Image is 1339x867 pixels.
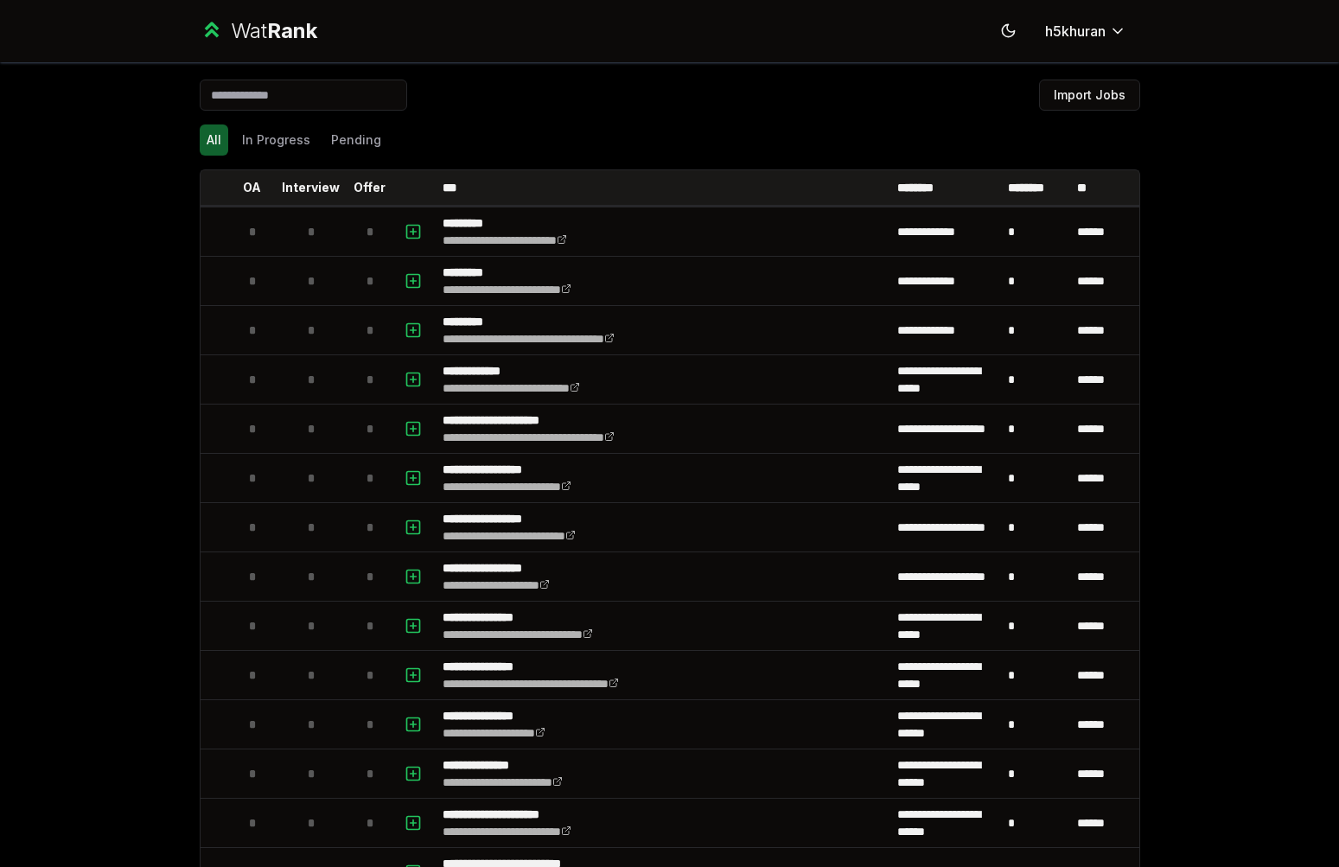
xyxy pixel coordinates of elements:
[200,124,228,156] button: All
[1031,16,1140,47] button: h5khuran
[1039,80,1140,111] button: Import Jobs
[282,179,340,196] p: Interview
[235,124,317,156] button: In Progress
[243,179,261,196] p: OA
[200,17,318,45] a: WatRank
[231,17,317,45] div: Wat
[324,124,388,156] button: Pending
[267,18,317,43] span: Rank
[354,179,386,196] p: Offer
[1045,21,1106,41] span: h5khuran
